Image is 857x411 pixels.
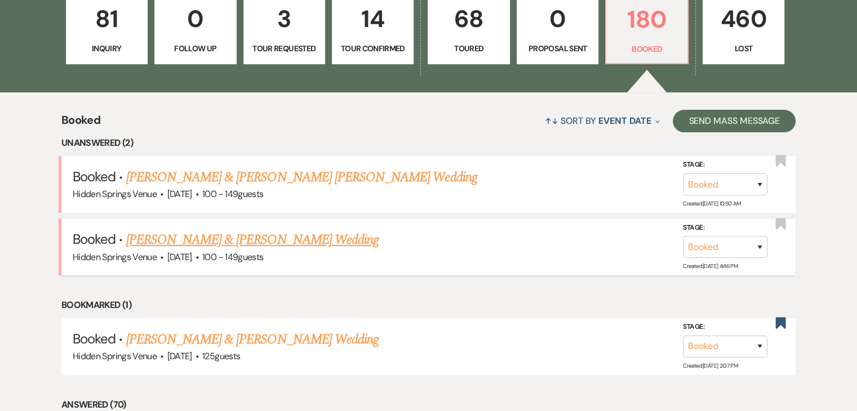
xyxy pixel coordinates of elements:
[545,115,558,127] span: ↑↓
[202,350,240,362] span: 125 guests
[339,42,406,55] p: Tour Confirmed
[73,42,140,55] p: Inquiry
[710,42,777,55] p: Lost
[73,350,157,362] span: Hidden Springs Venue
[683,222,767,234] label: Stage:
[162,42,229,55] p: Follow Up
[673,110,796,132] button: Send Mass Message
[73,251,157,263] span: Hidden Springs Venue
[613,43,680,55] p: Booked
[683,159,767,171] label: Stage:
[73,230,116,248] span: Booked
[683,321,767,333] label: Stage:
[435,42,502,55] p: Toured
[126,230,379,250] a: [PERSON_NAME] & [PERSON_NAME] Wedding
[126,167,477,187] a: [PERSON_NAME] & [PERSON_NAME] [PERSON_NAME] Wedding
[167,188,192,200] span: [DATE]
[613,1,680,38] p: 180
[73,168,116,185] span: Booked
[61,136,796,150] li: Unanswered (2)
[524,42,591,55] p: Proposal Sent
[683,262,738,270] span: Created: [DATE] 4:46 PM
[73,188,157,200] span: Hidden Springs Venue
[683,362,738,369] span: Created: [DATE] 2:07 PM
[126,329,379,350] a: [PERSON_NAME] & [PERSON_NAME] Wedding
[61,111,100,136] span: Booked
[167,251,192,263] span: [DATE]
[61,298,796,312] li: Bookmarked (1)
[598,115,651,127] span: Event Date
[73,330,116,347] span: Booked
[683,200,740,207] span: Created: [DATE] 10:50 AM
[167,350,192,362] span: [DATE]
[540,106,664,136] button: Sort By Event Date
[202,251,263,263] span: 100 - 149 guests
[251,42,318,55] p: Tour Requested
[202,188,263,200] span: 100 - 149 guests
